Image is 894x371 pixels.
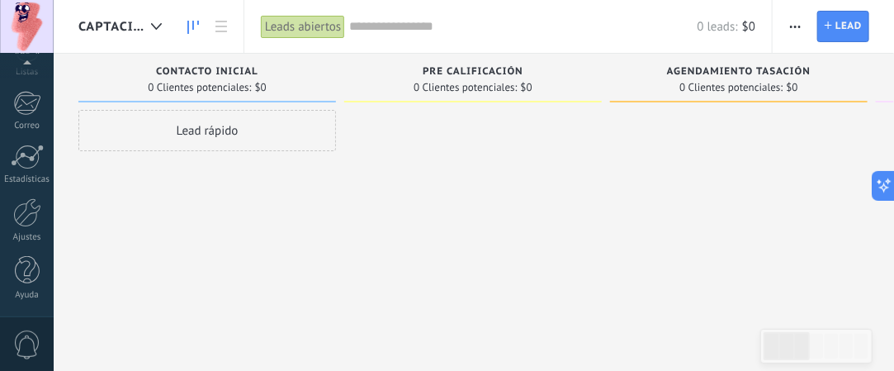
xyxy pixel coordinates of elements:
[414,83,517,93] span: 0 Clientes potenciales:
[87,66,328,80] div: Contacto inicial
[835,12,862,41] span: Lead
[817,11,869,42] a: Lead
[255,83,267,93] span: $0
[667,66,811,78] span: Agendamiento Tasación
[156,66,258,78] span: Contacto inicial
[698,19,738,35] span: 0 leads:
[148,83,251,93] span: 0 Clientes potenciales:
[787,83,798,93] span: $0
[742,19,755,35] span: $0
[78,19,144,35] span: Captación
[679,83,783,93] span: 0 Clientes potenciales:
[179,11,207,43] a: Leads
[3,290,51,301] div: Ayuda
[618,66,859,80] div: Agendamiento Tasación
[261,15,345,39] div: Leads abiertos
[3,121,51,131] div: Correo
[521,83,532,93] span: $0
[423,66,523,78] span: Pre calificación
[3,232,51,243] div: Ajustes
[352,66,594,80] div: Pre calificación
[3,174,51,185] div: Estadísticas
[783,11,807,42] button: Más
[207,11,235,43] a: Lista
[78,110,336,151] div: Lead rápido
